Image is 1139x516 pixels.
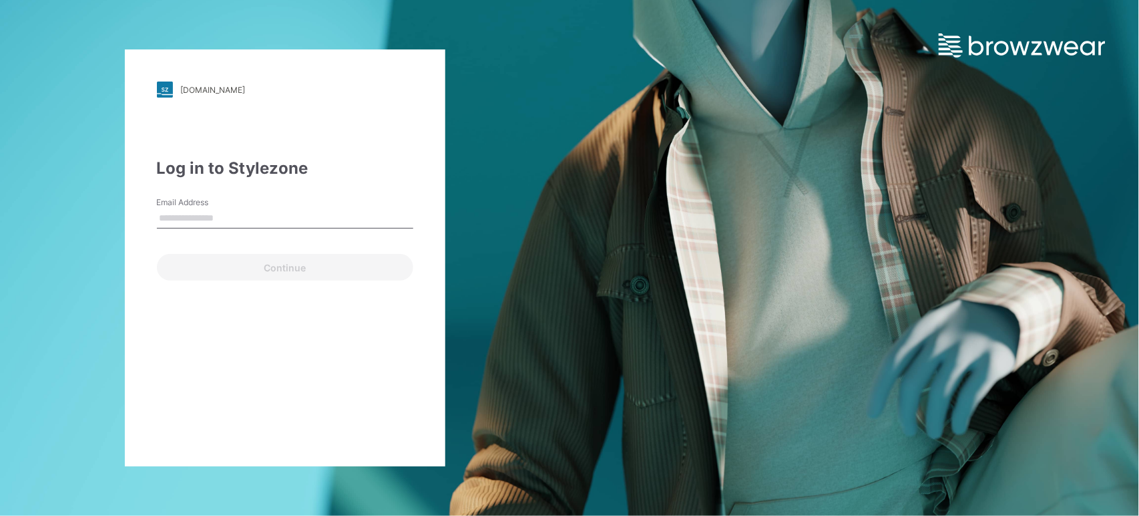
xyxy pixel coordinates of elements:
div: [DOMAIN_NAME] [181,85,246,95]
a: [DOMAIN_NAME] [157,82,413,98]
div: Log in to Stylezone [157,156,413,180]
label: Email Address [157,197,250,209]
img: stylezone-logo.562084cfcfab977791bfbf7441f1a819.svg [157,82,173,98]
img: browzwear-logo.e42bd6dac1945053ebaf764b6aa21510.svg [939,33,1106,57]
